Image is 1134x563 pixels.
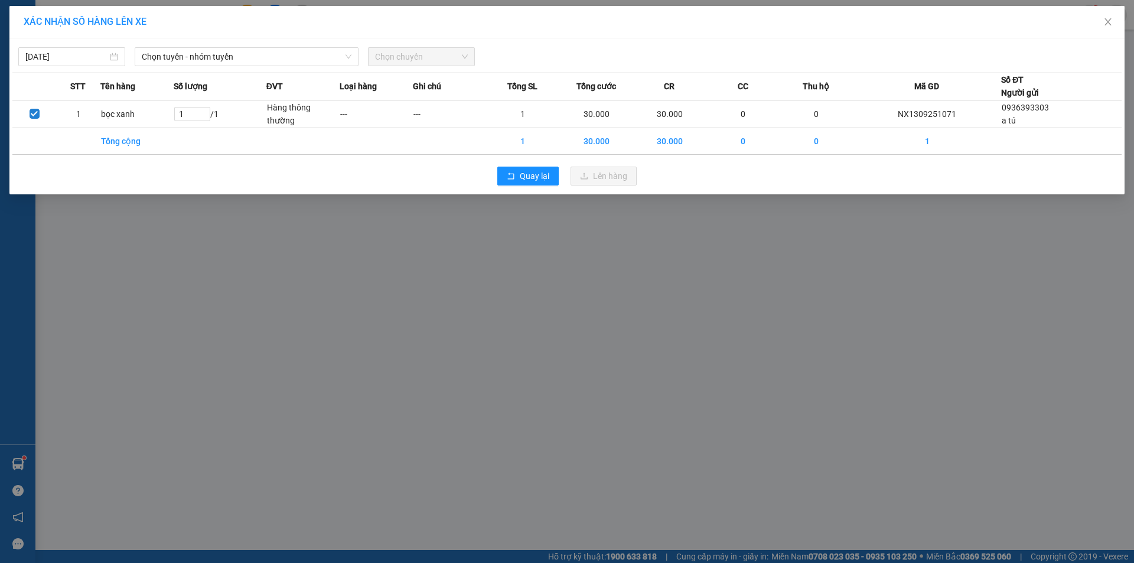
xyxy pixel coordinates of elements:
td: 0 [780,100,853,128]
td: 30.000 [560,128,633,155]
span: CR [664,80,674,93]
td: 1 [486,100,559,128]
td: 0 [780,128,853,155]
td: --- [413,100,486,128]
td: Tổng cộng [100,128,174,155]
span: Tổng SL [507,80,537,93]
span: close [1103,17,1113,27]
span: CC [738,80,748,93]
span: 0936393303 [1002,103,1049,112]
div: Số ĐT Người gửi [1001,73,1039,99]
span: Loại hàng [340,80,377,93]
button: rollbackQuay lại [497,167,559,186]
span: ĐVT [266,80,283,93]
button: uploadLên hàng [571,167,637,186]
span: Ghi chú [413,80,441,93]
td: NX1309251071 [853,100,1001,128]
span: Chọn chuyến [375,48,468,66]
span: a tú [1002,116,1016,125]
span: Số lượng [174,80,207,93]
td: 1 [57,100,101,128]
td: / 1 [174,100,266,128]
span: Tên hàng [100,80,135,93]
td: 0 [706,128,780,155]
td: 30.000 [633,100,706,128]
td: 0 [706,100,780,128]
span: STT [70,80,86,93]
td: 30.000 [560,100,633,128]
span: Thu hộ [803,80,829,93]
td: --- [340,100,413,128]
td: 1 [486,128,559,155]
button: Close [1091,6,1125,39]
span: down [345,53,352,60]
td: bọc xanh [100,100,174,128]
span: Mã GD [914,80,939,93]
span: Chọn tuyến - nhóm tuyến [142,48,351,66]
td: Hàng thông thường [266,100,340,128]
span: Quay lại [520,170,549,183]
span: Tổng cước [576,80,616,93]
td: 30.000 [633,128,706,155]
span: XÁC NHẬN SỐ HÀNG LÊN XE [24,16,146,27]
span: rollback [507,172,515,181]
td: 1 [853,128,1001,155]
input: 13/09/2025 [25,50,107,63]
